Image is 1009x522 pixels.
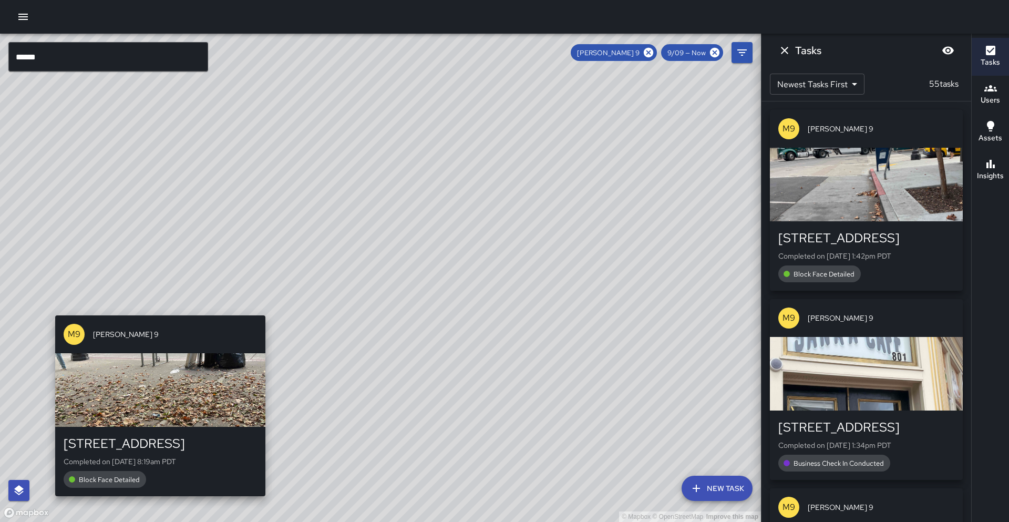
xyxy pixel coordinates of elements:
[778,251,954,261] p: Completed on [DATE] 1:42pm PDT
[732,42,753,63] button: Filters
[783,501,795,514] p: M9
[977,170,1004,182] h6: Insights
[972,38,1009,76] button: Tasks
[938,40,959,61] button: Blur
[808,124,954,134] span: [PERSON_NAME] 9
[770,299,963,480] button: M9[PERSON_NAME] 9[STREET_ADDRESS]Completed on [DATE] 1:34pm PDTBusiness Check In Conducted
[571,48,646,57] span: [PERSON_NAME] 9
[73,475,146,484] span: Block Face Detailed
[981,57,1000,68] h6: Tasks
[981,95,1000,106] h6: Users
[774,40,795,61] button: Dismiss
[64,456,257,467] p: Completed on [DATE] 8:19am PDT
[68,328,80,341] p: M9
[93,329,257,340] span: [PERSON_NAME] 9
[778,230,954,247] div: [STREET_ADDRESS]
[778,440,954,451] p: Completed on [DATE] 1:34pm PDT
[925,78,963,90] p: 55 tasks
[778,419,954,436] div: [STREET_ADDRESS]
[55,315,265,496] button: M9[PERSON_NAME] 9[STREET_ADDRESS]Completed on [DATE] 8:19am PDTBlock Face Detailed
[787,459,890,468] span: Business Check In Conducted
[770,110,963,291] button: M9[PERSON_NAME] 9[STREET_ADDRESS]Completed on [DATE] 1:42pm PDTBlock Face Detailed
[972,151,1009,189] button: Insights
[770,74,864,95] div: Newest Tasks First
[783,312,795,324] p: M9
[787,270,861,279] span: Block Face Detailed
[661,48,712,57] span: 9/09 — Now
[661,44,723,61] div: 9/09 — Now
[979,132,1002,144] h6: Assets
[972,114,1009,151] button: Assets
[682,476,753,501] button: New Task
[783,122,795,135] p: M9
[795,42,821,59] h6: Tasks
[808,502,954,513] span: [PERSON_NAME] 9
[64,435,257,452] div: [STREET_ADDRESS]
[571,44,657,61] div: [PERSON_NAME] 9
[972,76,1009,114] button: Users
[808,313,954,323] span: [PERSON_NAME] 9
